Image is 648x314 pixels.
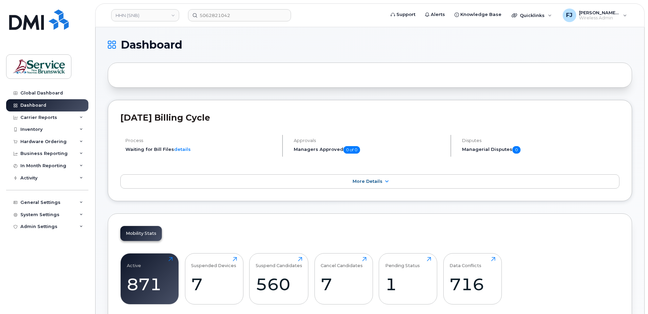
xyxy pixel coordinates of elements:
li: Waiting for Bill Files [125,146,276,153]
a: Data Conflicts716 [449,257,495,300]
div: Suspended Devices [191,257,236,268]
span: Dashboard [121,40,182,50]
div: Active [127,257,141,268]
a: Suspended Devices7 [191,257,237,300]
a: Cancel Candidates7 [321,257,366,300]
h2: [DATE] Billing Cycle [120,112,619,123]
a: Suspend Candidates560 [256,257,302,300]
div: Cancel Candidates [321,257,363,268]
h5: Managers Approved [294,146,445,154]
div: Data Conflicts [449,257,481,268]
h4: Process [125,138,276,143]
span: More Details [353,179,382,184]
a: details [174,146,191,152]
div: 871 [127,274,173,294]
div: Pending Status [385,257,420,268]
h4: Approvals [294,138,445,143]
h4: Disputes [462,138,619,143]
div: 560 [256,274,302,294]
div: Suspend Candidates [256,257,302,268]
div: 1 [385,274,431,294]
span: 0 [512,146,521,154]
a: Pending Status1 [385,257,431,300]
div: 716 [449,274,495,294]
a: Active871 [127,257,173,300]
div: 7 [191,274,237,294]
span: 0 of 0 [343,146,360,154]
div: 7 [321,274,366,294]
h5: Managerial Disputes [462,146,619,154]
